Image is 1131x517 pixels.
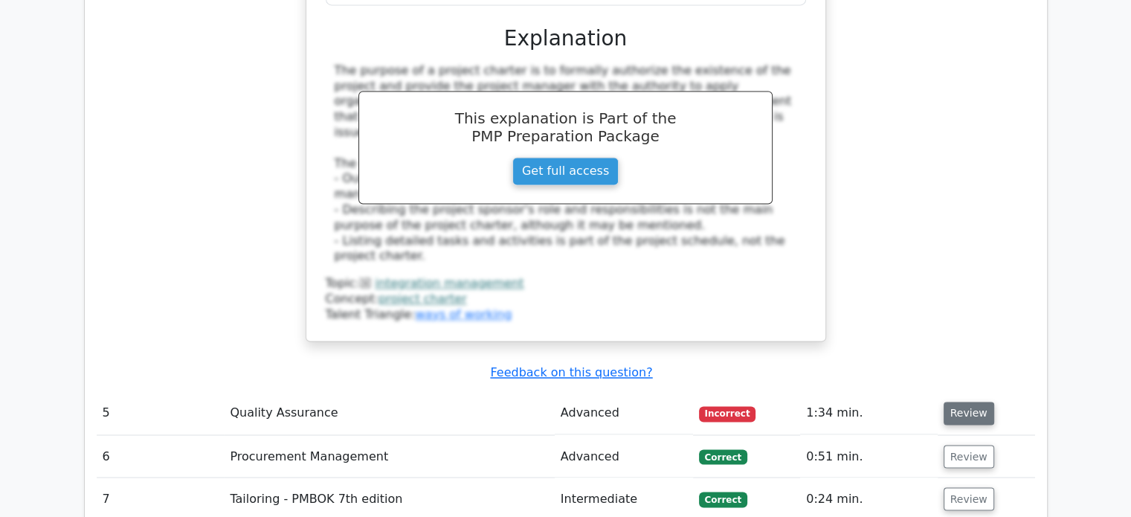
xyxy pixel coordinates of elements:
[944,445,994,468] button: Review
[800,392,937,434] td: 1:34 min.
[335,26,797,51] h3: Explanation
[512,157,619,185] a: Get full access
[335,63,797,264] div: The purpose of a project charter is to formally authorize the existence of the project and provid...
[97,392,225,434] td: 5
[944,487,994,510] button: Review
[97,435,225,478] td: 6
[555,392,693,434] td: Advanced
[699,449,747,464] span: Correct
[944,402,994,425] button: Review
[415,307,512,321] a: ways of working
[555,435,693,478] td: Advanced
[490,365,652,379] a: Feedback on this question?
[375,276,523,290] a: integration management
[326,276,806,292] div: Topic:
[224,392,554,434] td: Quality Assurance
[699,492,747,507] span: Correct
[699,406,756,421] span: Incorrect
[326,292,806,307] div: Concept:
[378,292,467,306] a: project charter
[224,435,554,478] td: Procurement Management
[326,276,806,322] div: Talent Triangle:
[800,435,937,478] td: 0:51 min.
